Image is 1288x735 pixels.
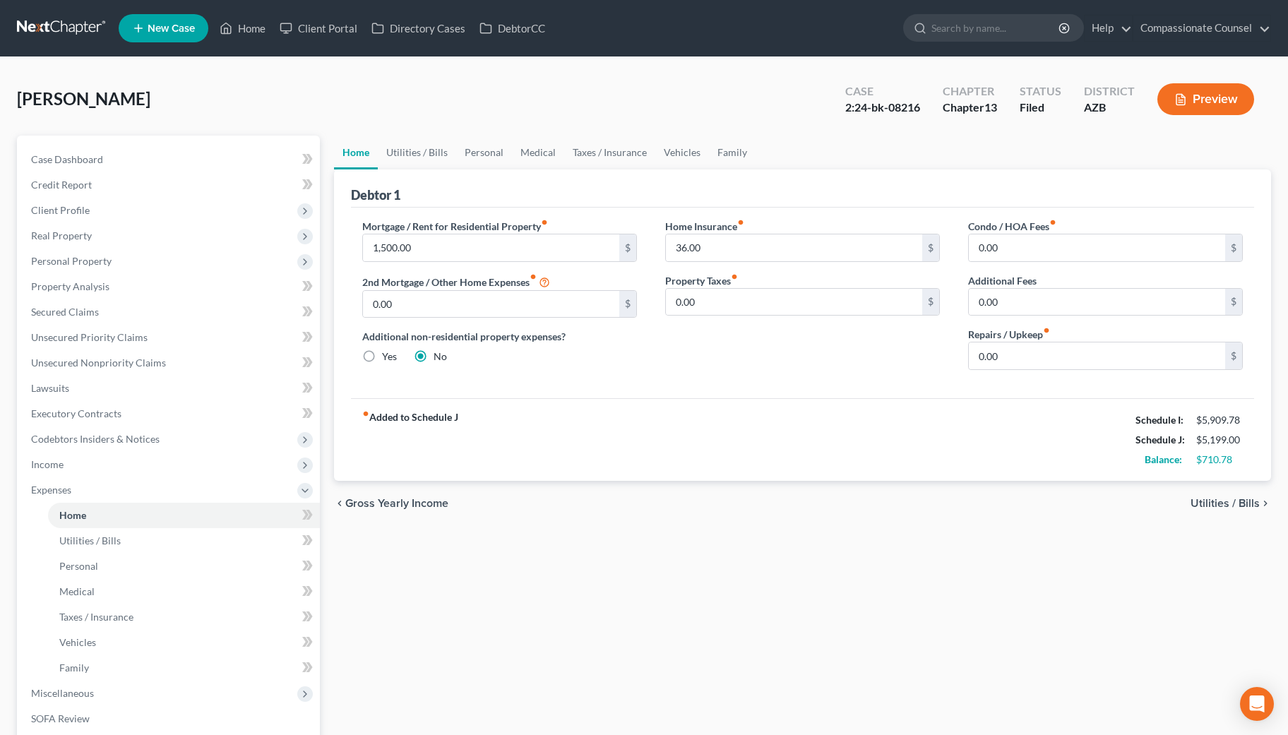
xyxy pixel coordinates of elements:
span: Income [31,458,64,470]
span: Unsecured Nonpriority Claims [31,357,166,369]
a: Home [213,16,273,41]
label: Property Taxes [665,273,738,288]
a: Family [709,136,756,169]
label: Yes [382,349,397,364]
label: Home Insurance [665,219,744,234]
div: District [1084,83,1135,100]
a: Executory Contracts [20,401,320,426]
span: Codebtors Insiders & Notices [31,433,160,445]
a: Help [1085,16,1132,41]
div: Chapter [943,83,997,100]
span: Personal [59,560,98,572]
span: New Case [148,23,195,34]
input: -- [666,234,922,261]
span: Vehicles [59,636,96,648]
i: fiber_manual_record [737,219,744,226]
input: -- [969,234,1225,261]
a: Taxes / Insurance [48,604,320,630]
a: Personal [456,136,512,169]
a: Medical [48,579,320,604]
span: Gross Yearly Income [345,498,448,509]
span: 13 [984,100,997,114]
div: $ [922,234,939,261]
span: Client Profile [31,204,90,216]
span: Family [59,662,89,674]
a: Unsecured Priority Claims [20,325,320,350]
div: $ [619,234,636,261]
div: AZB [1084,100,1135,116]
div: $ [1225,234,1242,261]
i: fiber_manual_record [530,273,537,280]
strong: Schedule I: [1135,414,1183,426]
i: chevron_left [334,498,345,509]
span: Medical [59,585,95,597]
div: $5,199.00 [1196,433,1243,447]
div: $ [1225,342,1242,369]
a: Credit Report [20,172,320,198]
span: Expenses [31,484,71,496]
label: 2nd Mortgage / Other Home Expenses [362,273,550,290]
i: fiber_manual_record [1049,219,1056,226]
a: Vehicles [655,136,709,169]
a: Property Analysis [20,274,320,299]
button: Preview [1157,83,1254,115]
span: Credit Report [31,179,92,191]
input: -- [666,289,922,316]
a: Compassionate Counsel [1133,16,1270,41]
input: -- [969,289,1225,316]
div: $ [1225,289,1242,316]
a: Taxes / Insurance [564,136,655,169]
a: Home [334,136,378,169]
input: -- [363,234,619,261]
div: Filed [1020,100,1061,116]
span: Personal Property [31,255,112,267]
strong: Added to Schedule J [362,410,458,470]
div: Status [1020,83,1061,100]
button: chevron_left Gross Yearly Income [334,498,448,509]
a: Medical [512,136,564,169]
i: chevron_right [1260,498,1271,509]
span: Utilities / Bills [59,534,121,546]
label: Mortgage / Rent for Residential Property [362,219,548,234]
span: [PERSON_NAME] [17,88,150,109]
input: -- [363,291,619,318]
a: Family [48,655,320,681]
div: $710.78 [1196,453,1243,467]
i: fiber_manual_record [362,410,369,417]
button: Utilities / Bills chevron_right [1191,498,1271,509]
a: Utilities / Bills [378,136,456,169]
span: Unsecured Priority Claims [31,331,148,343]
span: Taxes / Insurance [59,611,133,623]
div: Case [845,83,920,100]
span: Miscellaneous [31,687,94,699]
input: Search by name... [931,15,1061,41]
div: Debtor 1 [351,186,400,203]
a: Secured Claims [20,299,320,325]
strong: Schedule J: [1135,434,1185,446]
span: Case Dashboard [31,153,103,165]
div: Open Intercom Messenger [1240,687,1274,721]
a: SOFA Review [20,706,320,731]
label: Condo / HOA Fees [968,219,1056,234]
span: Property Analysis [31,280,109,292]
strong: Balance: [1145,453,1182,465]
a: Unsecured Nonpriority Claims [20,350,320,376]
span: Utilities / Bills [1191,498,1260,509]
a: Home [48,503,320,528]
label: Additional Fees [968,273,1037,288]
a: DebtorCC [472,16,552,41]
span: Executory Contracts [31,407,121,419]
span: Home [59,509,86,521]
label: No [434,349,447,364]
div: $ [619,291,636,318]
a: Lawsuits [20,376,320,401]
span: Real Property [31,229,92,241]
div: $ [922,289,939,316]
div: $5,909.78 [1196,413,1243,427]
input: -- [969,342,1225,369]
div: 2:24-bk-08216 [845,100,920,116]
span: Lawsuits [31,382,69,394]
i: fiber_manual_record [731,273,738,280]
i: fiber_manual_record [1043,327,1050,334]
div: Chapter [943,100,997,116]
